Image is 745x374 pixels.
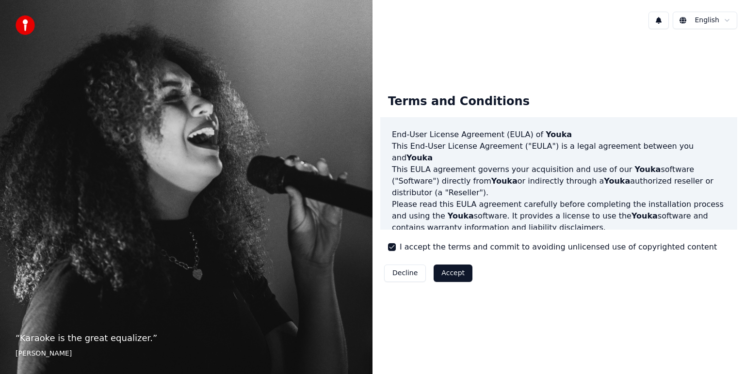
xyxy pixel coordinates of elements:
span: Youka [406,153,433,162]
span: Youka [491,176,518,186]
span: Youka [448,211,474,220]
h3: End-User License Agreement (EULA) of [392,129,726,140]
span: Youka [632,211,658,220]
p: This End-User License Agreement ("EULA") is a legal agreement between you and [392,140,726,164]
span: Youka [604,176,630,186]
div: Terms and Conditions [380,86,537,117]
label: I accept the terms and commit to avoiding unlicensed use of copyrighted content [400,241,717,253]
button: Decline [384,265,426,282]
span: Youka [634,165,661,174]
p: This EULA agreement governs your acquisition and use of our software ("Software") directly from o... [392,164,726,199]
span: Youka [546,130,572,139]
p: Please read this EULA agreement carefully before completing the installation process and using th... [392,199,726,234]
img: youka [16,16,35,35]
p: “ Karaoke is the great equalizer. ” [16,331,357,345]
footer: [PERSON_NAME] [16,349,357,358]
button: Accept [434,265,472,282]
